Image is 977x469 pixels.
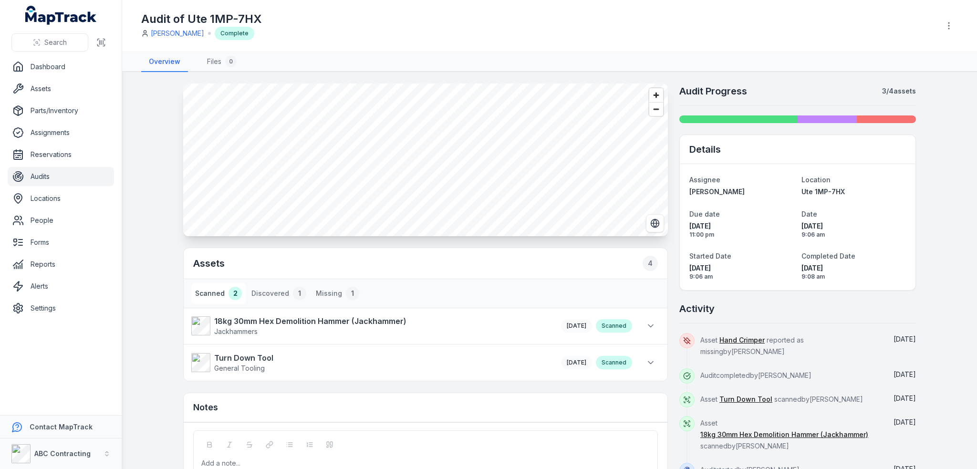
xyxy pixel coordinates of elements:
[700,419,868,450] span: Asset scanned by [PERSON_NAME]
[567,322,586,329] time: 19/09/2025, 9:07:11 am
[8,233,114,252] a: Forms
[141,52,188,72] a: Overview
[679,84,747,98] h2: Audit Progress
[801,210,817,218] span: Date
[700,336,804,355] span: Asset reported as missing by [PERSON_NAME]
[214,364,265,372] span: General Tooling
[193,256,658,271] h2: Assets
[8,277,114,296] a: Alerts
[689,210,720,218] span: Due date
[801,221,906,231] span: [DATE]
[719,335,765,345] a: Hand Crimper
[11,33,88,52] button: Search
[193,401,218,414] h3: Notes
[700,395,863,403] span: Asset scanned by [PERSON_NAME]
[191,352,551,373] a: Turn Down ToolGeneral Tooling
[596,319,632,333] div: Scanned
[689,187,794,197] a: [PERSON_NAME]
[689,221,794,239] time: 29/09/2025, 11:00:00 pm
[689,273,794,281] span: 9:06 am
[801,187,906,197] a: Ute 1MP-7HX
[689,231,794,239] span: 11:00 pm
[8,167,114,186] a: Audits
[643,256,658,271] div: 4
[30,423,93,431] strong: Contact MapTrack
[293,287,306,300] div: 1
[191,283,246,304] button: Scanned2
[248,283,310,304] button: Discovered1
[214,327,258,335] span: Jackhammers
[312,283,363,304] button: Missing1
[199,52,244,72] a: Files0
[8,255,114,274] a: Reports
[225,56,237,67] div: 0
[567,359,586,366] time: 19/09/2025, 9:07:12 am
[44,38,67,47] span: Search
[649,88,663,102] button: Zoom in
[801,273,906,281] span: 9:08 am
[679,302,715,315] h2: Activity
[183,83,668,236] canvas: Map
[719,395,772,404] a: Turn Down Tool
[34,449,91,458] strong: ABC Contracting
[214,315,406,327] strong: 18kg 30mm Hex Demolition Hammer (Jackhammer)
[700,430,868,439] a: 18kg 30mm Hex Demolition Hammer (Jackhammer)
[567,359,586,366] span: [DATE]
[894,418,916,426] time: 19/09/2025, 9:07:09 am
[8,211,114,230] a: People
[801,231,906,239] span: 9:06 am
[214,352,273,364] strong: Turn Down Tool
[215,27,254,40] div: Complete
[689,263,794,273] span: [DATE]
[567,322,586,329] span: [DATE]
[894,370,916,378] span: [DATE]
[646,214,664,232] button: Switch to Satellite View
[8,101,114,120] a: Parts/Inventory
[8,145,114,164] a: Reservations
[801,176,831,184] span: Location
[801,263,906,281] time: 19/09/2025, 9:08:13 am
[346,287,359,300] div: 1
[700,371,811,379] span: Audit completed by [PERSON_NAME]
[151,29,204,38] a: [PERSON_NAME]
[894,394,916,402] span: [DATE]
[649,102,663,116] button: Zoom out
[689,176,720,184] span: Assignee
[894,370,916,378] time: 19/09/2025, 9:08:13 am
[689,221,794,231] span: [DATE]
[801,188,845,196] span: Ute 1MP-7HX
[141,11,262,27] h1: Audit of Ute 1MP-7HX
[894,335,916,343] time: 19/09/2025, 9:08:13 am
[689,263,794,281] time: 19/09/2025, 9:06:59 am
[8,299,114,318] a: Settings
[689,143,721,156] h2: Details
[191,315,551,336] a: 18kg 30mm Hex Demolition Hammer (Jackhammer)Jackhammers
[894,394,916,402] time: 19/09/2025, 9:07:11 am
[229,287,242,300] div: 2
[801,221,906,239] time: 19/09/2025, 9:06:34 am
[894,335,916,343] span: [DATE]
[596,356,632,369] div: Scanned
[894,418,916,426] span: [DATE]
[8,79,114,98] a: Assets
[8,57,114,76] a: Dashboard
[8,189,114,208] a: Locations
[8,123,114,142] a: Assignments
[801,252,855,260] span: Completed Date
[801,263,906,273] span: [DATE]
[689,252,731,260] span: Started Date
[882,86,916,96] strong: 3 / 4 assets
[25,6,97,25] a: MapTrack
